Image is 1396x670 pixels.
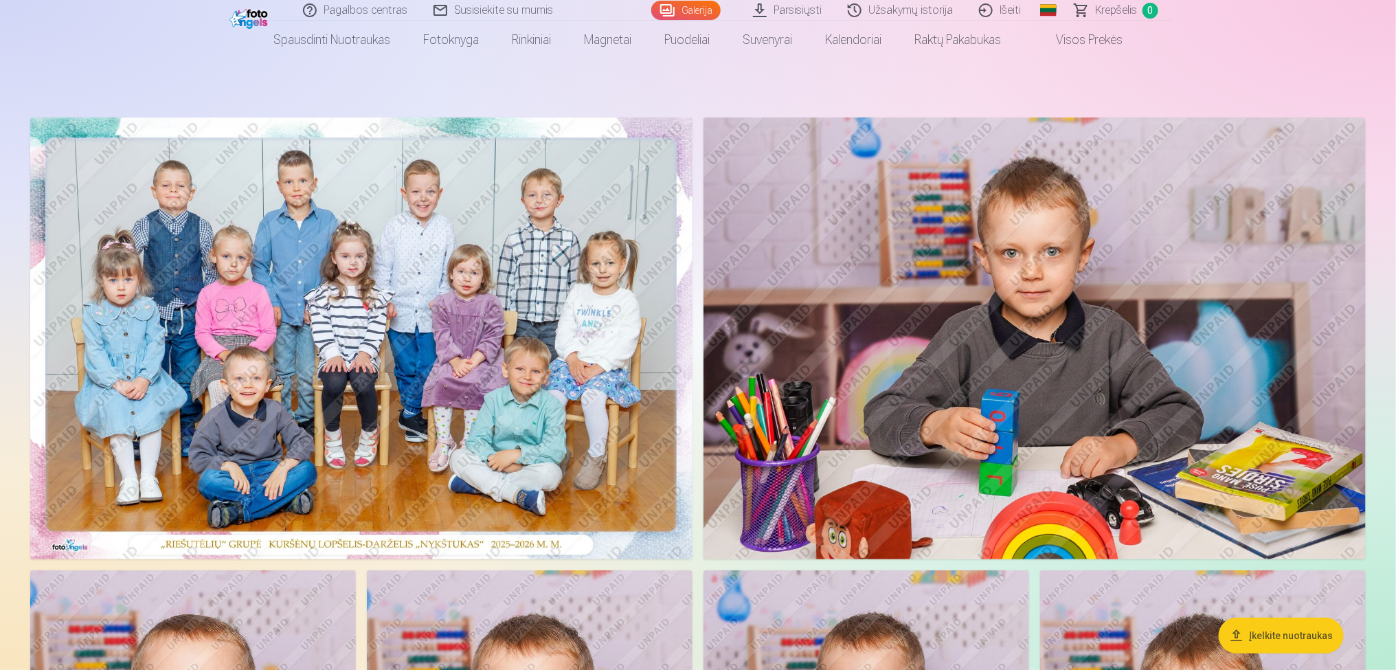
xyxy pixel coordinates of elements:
a: Magnetai [567,21,648,59]
a: Rinkiniai [495,21,567,59]
a: Galerija [651,1,721,20]
a: Spausdinti nuotraukas [257,21,407,59]
img: /fa2 [229,5,271,29]
a: Visos prekės [1017,21,1139,59]
a: Fotoknyga [407,21,495,59]
a: Kalendoriai [809,21,898,59]
span: Krepšelis [1095,2,1137,19]
a: Raktų pakabukas [898,21,1017,59]
a: Puodeliai [648,21,726,59]
button: Įkelkite nuotraukas [1219,618,1344,654]
a: Suvenyrai [726,21,809,59]
span: 0 [1142,3,1158,19]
